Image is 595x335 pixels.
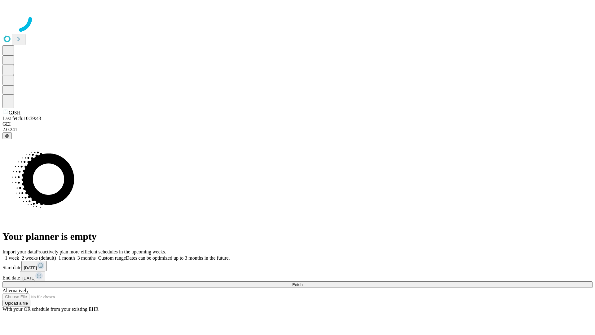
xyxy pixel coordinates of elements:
[2,116,41,121] span: Last fetch: 10:39:43
[98,255,126,261] span: Custom range
[2,132,12,139] button: @
[2,121,593,127] div: GEI
[2,127,593,132] div: 2.0.241
[77,255,96,261] span: 3 months
[5,133,9,138] span: @
[2,288,29,293] span: Alternatively
[292,282,302,287] span: Fetch
[20,271,45,281] button: [DATE]
[2,231,593,242] h1: Your planner is empty
[2,261,593,271] div: Start date
[22,276,35,280] span: [DATE]
[126,255,230,261] span: Dates can be optimized up to 3 months in the future.
[2,300,30,306] button: Upload a file
[22,255,56,261] span: 2 weeks (default)
[24,266,37,270] span: [DATE]
[2,281,593,288] button: Fetch
[21,261,47,271] button: [DATE]
[2,306,99,312] span: With your OR schedule from your existing EHR
[2,249,36,254] span: Import your data
[2,271,593,281] div: End date
[59,255,75,261] span: 1 month
[36,249,166,254] span: Proactively plan more efficient schedules in the upcoming weeks.
[9,110,20,115] span: GJSH
[5,255,19,261] span: 1 week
